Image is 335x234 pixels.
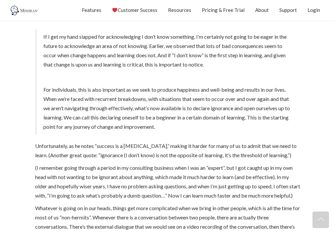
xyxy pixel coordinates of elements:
[202,2,245,18] a: Pricing & Free Trial
[168,2,191,18] a: Resources
[43,32,294,69] p: If I get my hand slapped for acknowledging I don’t know something, I’m certainly not going to be ...
[112,8,117,13] img: ❤️
[35,141,300,160] p: Unfortunately, as he notes “success is a [MEDICAL_DATA],” making it harder for many of us to admi...
[255,2,269,18] a: About
[82,2,101,18] a: Features
[307,2,320,18] a: Login
[112,2,157,18] a: Customer Success
[43,85,294,131] p: For individuals, this is also important as we seek to produce happiness and well-being and result...
[35,163,300,200] p: (I remember going through a period in my consulting business when I was an “expert”, but I got ca...
[10,6,40,16] img: Mimiran CRM
[279,2,297,18] a: Support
